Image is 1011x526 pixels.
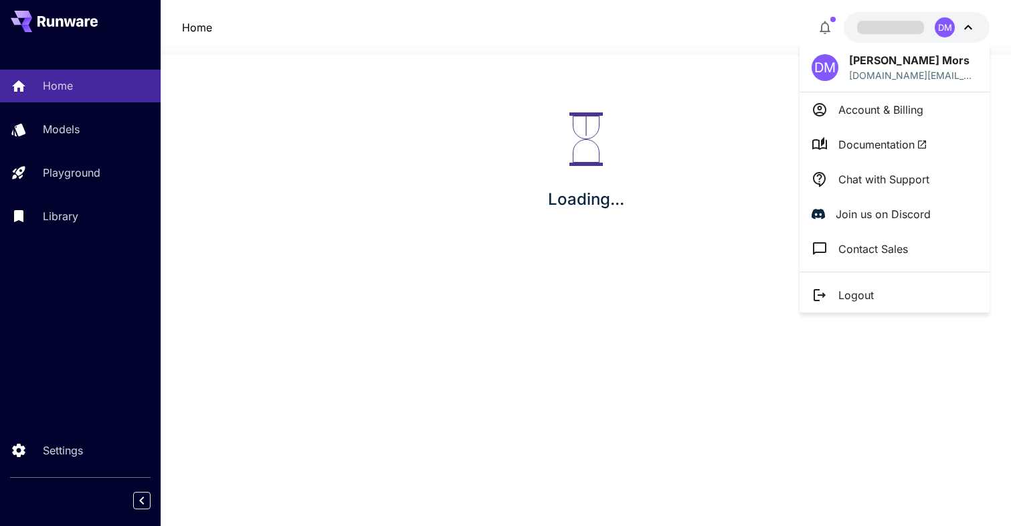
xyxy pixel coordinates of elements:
[838,287,874,303] p: Logout
[838,102,923,118] p: Account & Billing
[836,206,931,222] p: Join us on Discord
[849,68,978,82] p: [DOMAIN_NAME][EMAIL_ADDRESS][DOMAIN_NAME]
[849,52,978,68] p: [PERSON_NAME] Mors
[849,68,978,82] div: bvd.new@gmail.com
[838,137,927,153] span: Documentation
[838,241,908,257] p: Contact Sales
[812,54,838,81] div: DM
[838,171,929,187] p: Chat with Support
